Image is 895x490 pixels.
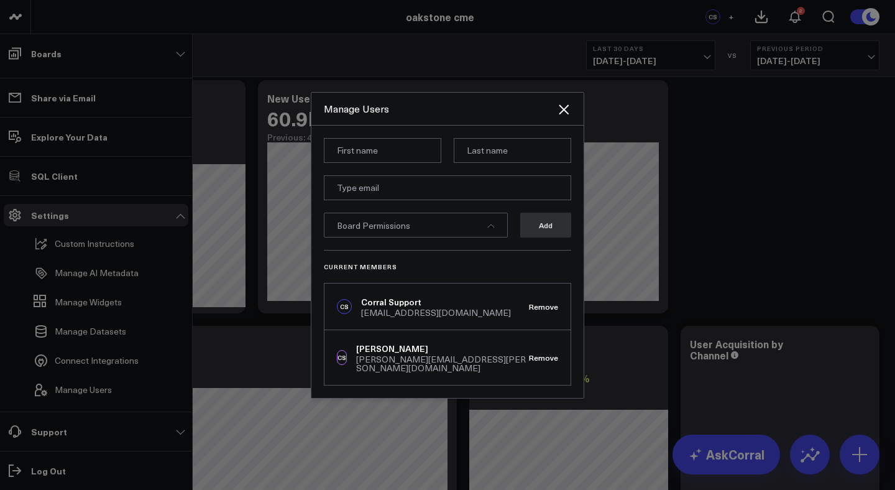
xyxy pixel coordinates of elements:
button: Close [556,102,571,117]
div: Manage Users [324,102,556,116]
div: [EMAIL_ADDRESS][DOMAIN_NAME] [361,308,511,317]
h3: Current Members [324,263,571,270]
input: Type email [324,175,571,200]
button: Remove [529,353,558,362]
span: Board Permissions [337,220,410,231]
div: [PERSON_NAME][EMAIL_ADDRESS][PERSON_NAME][DOMAIN_NAME] [356,355,529,372]
input: First name [324,138,441,163]
button: Remove [529,302,558,311]
div: CS [337,350,347,365]
div: CS [337,299,352,314]
div: Corral Support [361,296,511,308]
button: Add [520,213,571,238]
input: Last name [454,138,571,163]
div: [PERSON_NAME] [356,343,529,355]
